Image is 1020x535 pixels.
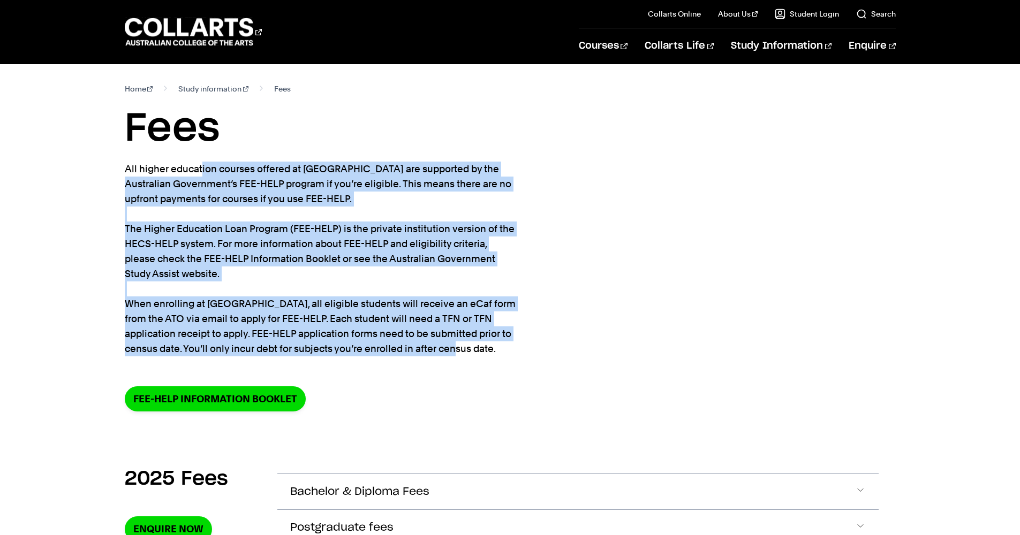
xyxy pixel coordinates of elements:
[856,9,896,19] a: Search
[645,28,714,64] a: Collarts Life
[579,28,628,64] a: Courses
[718,9,758,19] a: About Us
[290,486,429,498] span: Bachelor & Diploma Fees
[849,28,895,64] a: Enquire
[125,386,306,411] a: FEE-HELP information booklet
[178,81,248,96] a: Study information
[290,522,394,534] span: Postgraduate fees
[125,17,262,47] div: Go to homepage
[775,9,839,19] a: Student Login
[125,162,516,356] p: All higher education courses offered at [GEOGRAPHIC_DATA] are supported by the Australian Governm...
[125,81,153,96] a: Home
[731,28,832,64] a: Study Information
[648,9,701,19] a: Collarts Online
[125,467,228,491] h2: 2025 Fees
[274,81,291,96] span: Fees
[277,474,879,509] button: Bachelor & Diploma Fees
[125,105,896,153] h1: Fees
